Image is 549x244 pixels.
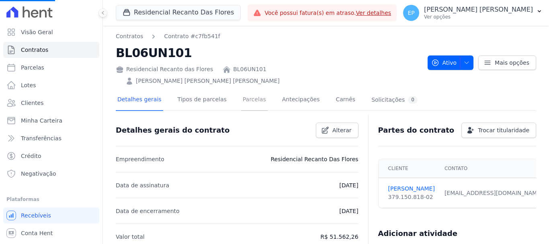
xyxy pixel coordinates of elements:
[21,28,53,36] span: Visão Geral
[431,55,457,70] span: Ativo
[164,32,220,41] a: Contrato #c7fb541f
[233,65,266,74] a: BL06UN101
[116,125,229,135] h3: Detalhes gerais do contrato
[116,206,180,216] p: Data de encerramento
[440,159,548,178] th: Contato
[378,229,457,238] h3: Adicionar atividade
[478,126,529,134] span: Trocar titularidade
[316,123,358,138] a: Alterar
[334,90,357,111] a: Carnês
[3,113,99,129] a: Minha Carteira
[3,77,99,93] a: Lotes
[116,32,220,41] nav: Breadcrumb
[339,180,358,190] p: [DATE]
[379,159,440,178] th: Cliente
[116,90,163,111] a: Detalhes gerais
[495,59,529,67] span: Mais opções
[21,211,51,219] span: Recebíveis
[356,10,391,16] a: Ver detalhes
[116,154,164,164] p: Empreendimento
[478,55,536,70] a: Mais opções
[388,185,435,193] a: [PERSON_NAME]
[21,229,53,237] span: Conta Hent
[116,32,143,41] a: Contratos
[378,125,455,135] h3: Partes do contrato
[21,99,43,107] span: Clientes
[21,152,41,160] span: Crédito
[408,10,414,16] span: EP
[176,90,228,111] a: Tipos de parcelas
[136,77,280,85] a: [PERSON_NAME] [PERSON_NAME] [PERSON_NAME]
[241,90,268,111] a: Parcelas
[445,189,543,197] div: [EMAIL_ADDRESS][DOMAIN_NAME]
[339,206,358,216] p: [DATE]
[3,95,99,111] a: Clientes
[271,154,358,164] p: Residencial Recanto Das Flores
[3,24,99,40] a: Visão Geral
[3,42,99,58] a: Contratos
[3,225,99,241] a: Conta Hent
[461,123,536,138] a: Trocar titularidade
[3,130,99,146] a: Transferências
[21,81,36,89] span: Lotes
[116,32,421,41] nav: Breadcrumb
[116,5,241,20] button: Residencial Recanto Das Flores
[21,64,44,72] span: Parcelas
[408,96,418,104] div: 0
[264,9,391,17] span: Você possui fatura(s) em atraso.
[397,2,549,24] button: EP [PERSON_NAME] [PERSON_NAME] Ver opções
[424,14,533,20] p: Ver opções
[388,193,435,201] div: 379.150.818-02
[3,207,99,223] a: Recebíveis
[21,170,56,178] span: Negativação
[21,46,48,54] span: Contratos
[281,90,322,111] a: Antecipações
[332,126,352,134] span: Alterar
[116,44,421,62] h2: BL06UN101
[21,134,61,142] span: Transferências
[424,6,533,14] p: [PERSON_NAME] [PERSON_NAME]
[320,232,358,242] p: R$ 51.562,26
[428,55,474,70] button: Ativo
[116,180,169,190] p: Data de assinatura
[116,65,213,74] div: Residencial Recanto das Flores
[371,96,418,104] div: Solicitações
[3,59,99,76] a: Parcelas
[3,166,99,182] a: Negativação
[6,195,96,204] div: Plataformas
[116,232,145,242] p: Valor total
[370,90,419,111] a: Solicitações0
[21,117,62,125] span: Minha Carteira
[3,148,99,164] a: Crédito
